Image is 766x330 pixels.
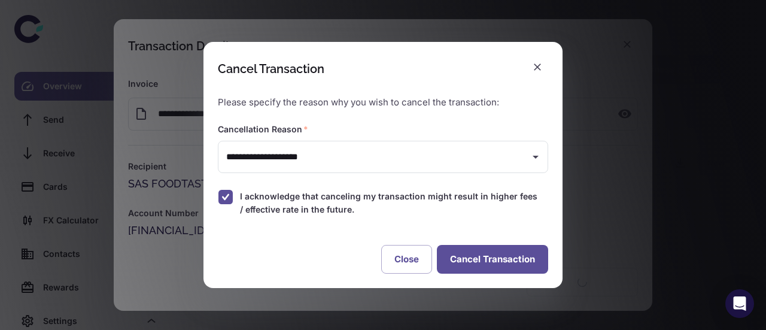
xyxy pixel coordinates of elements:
p: Please specify the reason why you wish to cancel the transaction: [218,96,548,110]
label: Cancellation Reason [218,123,308,135]
button: Close [381,245,432,274]
button: Cancel Transaction [437,245,548,274]
div: Open Intercom Messenger [725,289,754,318]
button: Open [527,149,544,165]
span: I acknowledge that canceling my transaction might result in higher fees / effective rate in the f... [240,190,539,216]
div: Cancel Transaction [218,62,324,76]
